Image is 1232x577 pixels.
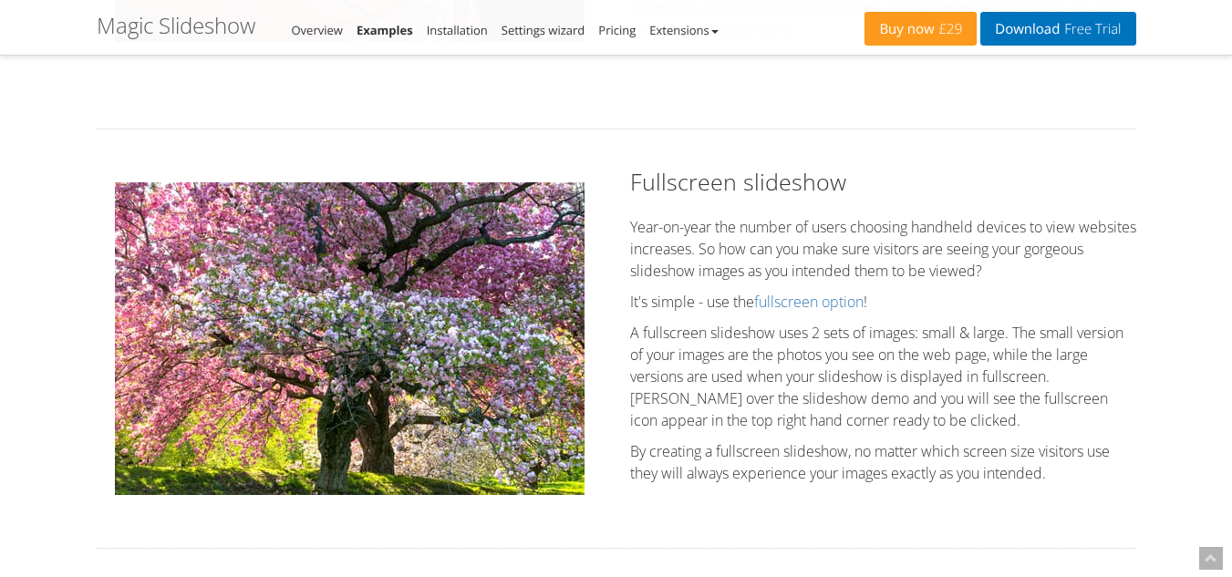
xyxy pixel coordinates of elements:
[427,22,488,38] a: Installation
[598,22,636,38] a: Pricing
[935,22,963,36] span: £29
[980,12,1135,46] a: DownloadFree Trial
[630,216,1136,282] p: Year-on-year the number of users choosing handheld devices to view websites increases. So how can...
[292,22,343,38] a: Overview
[97,14,255,37] h1: Magic Slideshow
[754,292,864,312] a: fullscreen option
[502,22,585,38] a: Settings wizard
[864,12,977,46] a: Buy now£29
[1060,22,1121,36] span: Free Trial
[630,440,1136,484] p: By creating a fullscreen slideshow, no matter which screen size visitors use they will always exp...
[630,322,1136,431] p: A fullscreen slideshow uses 2 sets of images: small & large. The small version of your images are...
[630,166,1136,198] h2: Fullscreen slideshow
[357,22,413,38] a: Examples
[630,291,1136,313] p: It's simple - use the !
[115,182,585,495] img: Fullscreen slideshow example
[649,22,718,38] a: Extensions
